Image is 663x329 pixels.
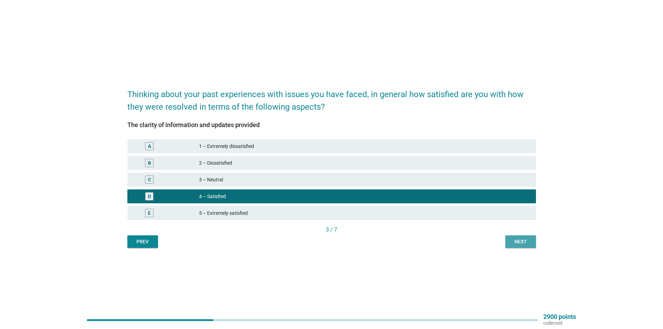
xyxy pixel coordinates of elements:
[543,320,576,326] p: collected
[148,193,151,200] div: D
[511,238,530,245] div: Next
[199,192,530,201] div: 4 – Satisfied
[127,226,536,234] div: 3 / 7
[543,314,576,320] p: 2900 points
[133,238,152,245] div: Prev
[199,209,530,217] div: 5 – Extremely satisfied
[127,120,536,130] div: The clarity of information and updates provided
[127,81,536,113] h2: Thinking about your past experiences with issues you have faced, in general how satisfied are you...
[199,175,530,184] div: 3 – Neutral
[505,235,536,248] button: Next
[148,159,151,167] div: B
[148,176,151,183] div: C
[127,235,158,248] button: Prev
[199,159,530,167] div: 2 – Dissatisfied
[199,142,530,150] div: 1 – Extremely dissatisfied
[148,143,151,150] div: A
[148,210,151,217] div: E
